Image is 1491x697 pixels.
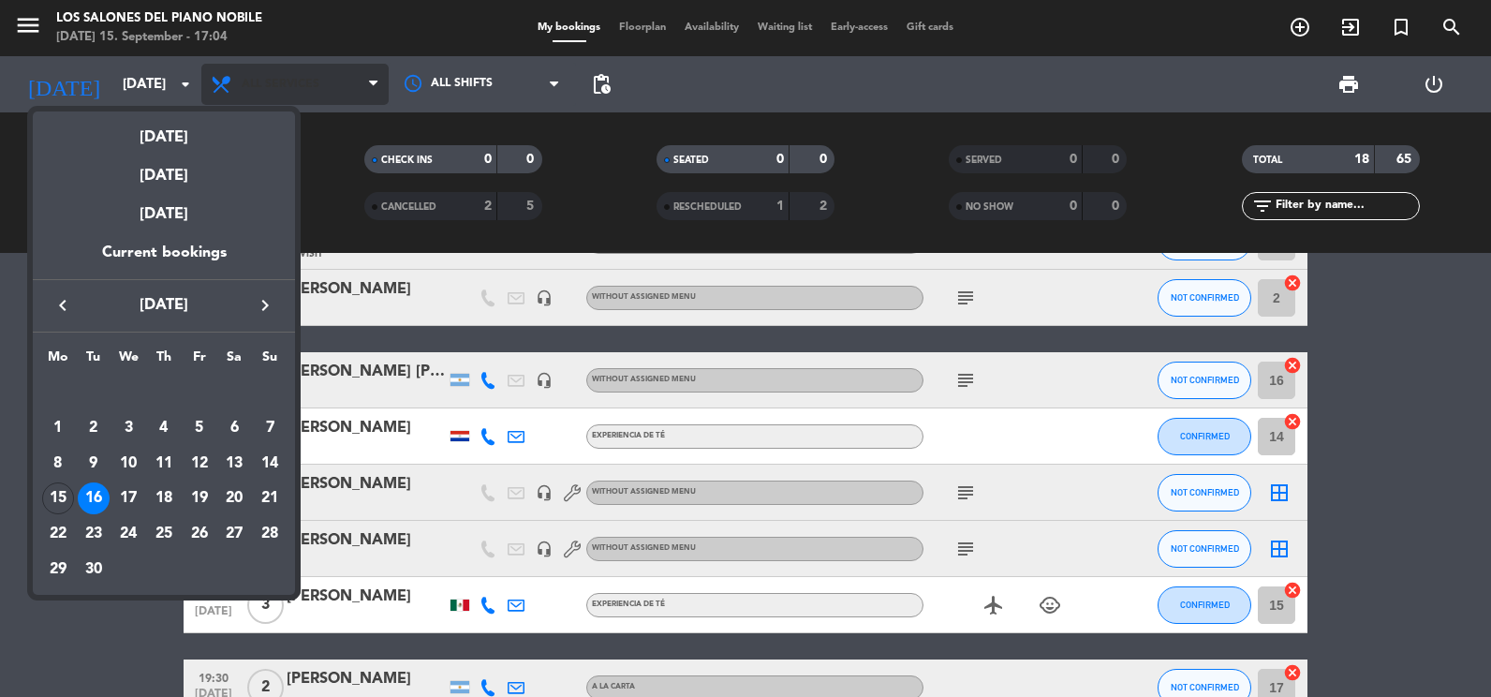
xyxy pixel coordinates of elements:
div: 11 [148,448,180,480]
td: SEP [40,375,288,410]
td: September 4, 2025 [146,410,182,446]
div: [DATE] [33,111,295,150]
div: 6 [218,412,250,444]
td: September 29, 2025 [40,552,76,587]
div: 25 [148,518,180,550]
td: September 11, 2025 [146,446,182,482]
div: 17 [112,482,144,514]
div: 12 [184,448,215,480]
div: 29 [42,554,74,586]
div: 30 [78,554,110,586]
td: September 23, 2025 [76,516,111,552]
td: September 12, 2025 [182,446,217,482]
th: Friday [182,347,217,376]
div: 16 [78,482,110,514]
div: 8 [42,448,74,480]
div: 5 [184,412,215,444]
div: 7 [254,412,286,444]
td: September 10, 2025 [111,446,146,482]
td: September 24, 2025 [111,516,146,552]
div: 10 [112,448,144,480]
div: 14 [254,448,286,480]
th: Wednesday [111,347,146,376]
div: 19 [184,482,215,514]
th: Saturday [217,347,253,376]
th: Sunday [252,347,288,376]
td: September 20, 2025 [217,481,253,516]
div: 13 [218,448,250,480]
div: 27 [218,518,250,550]
td: September 21, 2025 [252,481,288,516]
span: [DATE] [80,293,248,318]
button: keyboard_arrow_right [248,293,282,318]
div: 3 [112,412,144,444]
div: 23 [78,518,110,550]
div: [DATE] [33,188,295,241]
td: September 6, 2025 [217,410,253,446]
td: September 2, 2025 [76,410,111,446]
td: September 13, 2025 [217,446,253,482]
div: 28 [254,518,286,550]
td: September 7, 2025 [252,410,288,446]
td: September 16, 2025 [76,481,111,516]
td: September 17, 2025 [111,481,146,516]
div: 20 [218,482,250,514]
td: September 15, 2025 [40,481,76,516]
td: September 8, 2025 [40,446,76,482]
td: September 27, 2025 [217,516,253,552]
td: September 9, 2025 [76,446,111,482]
i: keyboard_arrow_left [52,294,74,317]
div: 18 [148,482,180,514]
div: 21 [254,482,286,514]
td: September 18, 2025 [146,481,182,516]
div: 2 [78,412,110,444]
div: 26 [184,518,215,550]
div: 15 [42,482,74,514]
div: 9 [78,448,110,480]
td: September 22, 2025 [40,516,76,552]
div: 24 [112,518,144,550]
div: Current bookings [33,241,295,279]
td: September 5, 2025 [182,410,217,446]
th: Monday [40,347,76,376]
i: keyboard_arrow_right [254,294,276,317]
div: 22 [42,518,74,550]
th: Thursday [146,347,182,376]
div: 1 [42,412,74,444]
td: September 14, 2025 [252,446,288,482]
td: September 3, 2025 [111,410,146,446]
div: 4 [148,412,180,444]
td: September 26, 2025 [182,516,217,552]
td: September 19, 2025 [182,481,217,516]
td: September 1, 2025 [40,410,76,446]
th: Tuesday [76,347,111,376]
td: September 28, 2025 [252,516,288,552]
div: [DATE] [33,150,295,188]
td: September 30, 2025 [76,552,111,587]
button: keyboard_arrow_left [46,293,80,318]
td: September 25, 2025 [146,516,182,552]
